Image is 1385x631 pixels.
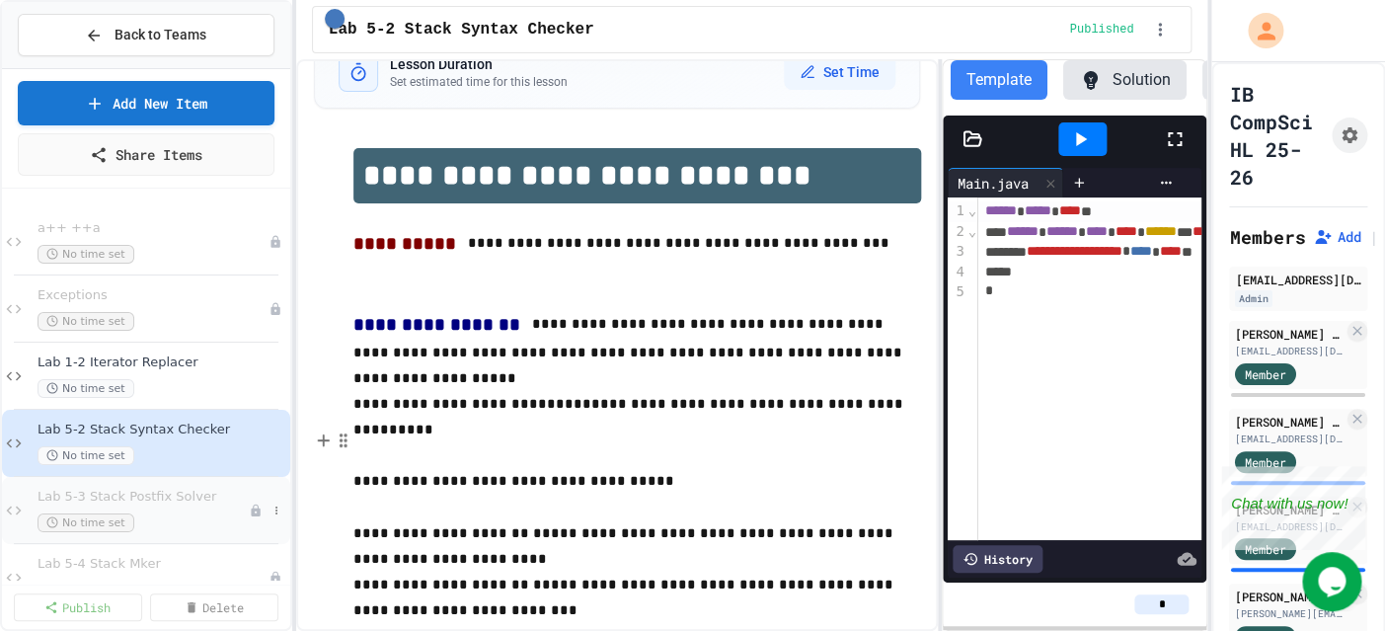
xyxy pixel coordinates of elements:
[38,513,134,532] span: No time set
[18,133,274,176] a: Share Items
[951,60,1047,100] button: Template
[1235,606,1344,621] div: [PERSON_NAME][EMAIL_ADDRESS][DOMAIN_NAME]
[1227,8,1288,53] div: My Account
[1235,344,1344,358] div: [EMAIL_ADDRESS][DOMAIN_NAME]
[14,593,142,621] a: Publish
[1069,22,1133,38] span: Published
[948,242,967,263] div: 3
[115,25,206,45] span: Back to Teams
[390,54,568,74] h3: Lesson Duration
[953,545,1042,573] div: History
[269,302,282,316] div: Unpublished
[38,556,269,573] span: Lab 5-4 Stack Mker
[38,422,286,438] span: Lab 5-2 Stack Syntax Checker
[38,312,134,331] span: No time set
[18,81,274,125] a: Add New Item
[948,263,967,282] div: 4
[1202,60,1305,100] button: Tests
[269,235,282,249] div: Unpublished
[38,446,134,465] span: No time set
[18,14,274,56] button: Back to Teams
[249,504,263,517] div: Unpublished
[1069,22,1141,38] div: Content is published and visible to students
[948,168,1063,197] div: Main.java
[38,355,286,371] span: Lab 1-2 Iterator Replacer
[38,287,269,304] span: Exceptions
[1235,413,1344,431] div: [PERSON_NAME] (Student)
[967,223,977,239] span: Fold line
[948,173,1039,194] div: Main.java
[1368,225,1378,249] span: |
[1302,552,1365,611] iframe: chat widget
[1229,223,1305,251] h2: Members
[1063,60,1187,100] button: Solution
[1221,466,1365,550] iframe: chat widget
[38,379,134,398] span: No time set
[1245,365,1286,383] span: Member
[1235,325,1344,343] div: [PERSON_NAME] (Student)
[967,202,977,218] span: Fold line
[269,571,282,585] div: Unpublished
[948,201,967,222] div: 1
[1229,80,1324,191] h1: IB CompSci HL 25-26
[1332,118,1367,153] button: Assignment Settings
[38,245,134,264] span: No time set
[390,74,568,90] p: Set estimated time for this lesson
[1235,290,1272,307] div: Admin
[784,54,895,90] button: Set Time
[948,222,967,243] div: 2
[38,220,269,237] span: a++ ++a
[1235,432,1344,446] div: [EMAIL_ADDRESS][DOMAIN_NAME]
[1245,453,1286,471] span: Member
[1235,271,1361,288] div: [EMAIL_ADDRESS][DOMAIN_NAME]
[150,593,278,621] a: Delete
[267,501,286,520] button: More options
[38,489,249,506] span: Lab 5-3 Stack Postfix Solver
[329,18,594,41] span: Lab 5-2 Stack Syntax Checker
[948,282,967,302] div: 5
[1235,588,1344,605] div: [PERSON_NAME] (Student)
[1313,227,1360,247] button: Add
